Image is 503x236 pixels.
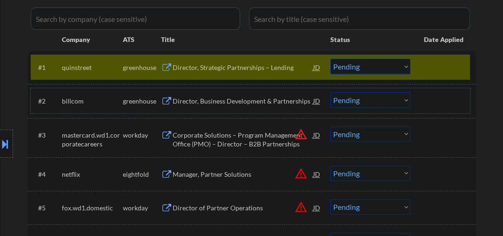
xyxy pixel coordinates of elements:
[295,167,308,180] button: warning_amber
[173,203,313,213] div: Director of Partner Operations
[295,201,308,214] button: warning_amber
[312,199,322,216] div: JD
[312,92,322,109] div: JD
[424,35,465,44] div: Date Applied
[161,35,322,44] div: Title
[312,166,322,182] div: JD
[295,128,308,141] button: warning_amber
[173,170,313,179] div: Manager, Partner Solutions
[31,7,240,30] input: Search by company (case sensitive)
[249,7,470,30] input: Search by title (case sensitive)
[123,35,161,44] div: ATS
[62,35,123,44] div: Company
[312,126,322,143] div: JD
[173,131,313,149] div: Corporate Solutions – Program Management Office (PMO) – Director – B2B Partnerships
[173,97,313,106] div: Director, Business Development & Partnerships
[173,63,313,72] div: Director, Strategic Partnerships – Lending
[312,59,322,76] div: JD
[330,31,410,48] div: Status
